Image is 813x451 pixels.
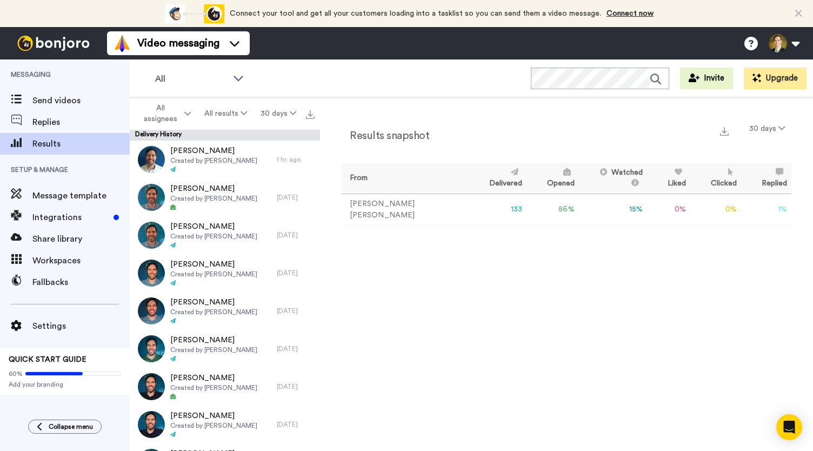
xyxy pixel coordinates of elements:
span: 60% [9,369,23,378]
span: Message template [32,189,130,202]
th: Clicked [690,163,741,194]
td: 0 % [647,194,690,225]
button: All results [198,104,254,123]
th: From [342,163,469,194]
td: 0 % [690,194,741,225]
a: Connect now [607,10,654,17]
span: [PERSON_NAME] [170,183,257,194]
span: [PERSON_NAME] [170,373,257,383]
span: Fallbacks [32,276,130,289]
th: Opened [527,163,579,194]
span: Collapse menu [49,422,93,431]
span: [PERSON_NAME] [170,297,257,308]
div: [DATE] [277,420,315,429]
span: Share library [32,233,130,246]
span: All assignees [138,103,182,124]
div: Delivery History [130,130,320,141]
span: Connect your tool and get all your customers loading into a tasklist so you can send them a video... [230,10,601,17]
td: 133 [469,194,527,225]
td: 1 % [741,194,791,225]
span: Video messaging [137,36,219,51]
th: Replied [741,163,791,194]
div: [DATE] [277,344,315,353]
div: [DATE] [277,382,315,391]
div: [DATE] [277,269,315,277]
button: 30 days [254,104,303,123]
img: 06a2d294-86b4-402b-bd2b-fea8554946aa-thumb.jpg [138,297,165,324]
div: [DATE] [277,231,315,240]
span: Created by [PERSON_NAME] [170,232,257,241]
img: 34f5d808-59f3-47cb-9fe0-bb9fd9c97a80-thumb.jpg [138,335,165,362]
span: QUICK START GUIDE [9,356,86,363]
img: 340c9569-484e-428b-9419-fb4a4d1b1eb6-thumb.jpg [138,411,165,438]
button: Collapse menu [28,420,102,434]
img: 71de2f01-ac30-46e4-ae86-162c07993581-thumb.jpg [138,184,165,211]
button: Upgrade [744,68,807,89]
img: export.svg [306,110,315,119]
th: Delivered [469,163,527,194]
td: 56 % [527,194,579,225]
span: Created by [PERSON_NAME] [170,308,257,316]
span: Created by [PERSON_NAME] [170,194,257,203]
img: bj-logo-header-white.svg [13,36,94,51]
a: [PERSON_NAME]Created by [PERSON_NAME][DATE] [130,178,320,216]
img: 08f60a5d-5a13-47d0-bfc5-91ca361b20b1-thumb.jpg [138,222,165,249]
a: [PERSON_NAME]Created by [PERSON_NAME][DATE] [130,254,320,292]
button: Invite [680,68,733,89]
span: Created by [PERSON_NAME] [170,383,257,392]
button: 30 days [743,119,791,138]
div: 1 hr. ago [277,155,315,164]
span: Integrations [32,211,109,224]
th: Watched [579,163,648,194]
span: Created by [PERSON_NAME] [170,156,257,165]
div: [DATE] [277,193,315,202]
img: vm-color.svg [114,35,131,52]
span: [PERSON_NAME] [170,410,257,421]
a: [PERSON_NAME]Created by [PERSON_NAME]1 hr. ago [130,141,320,178]
span: Created by [PERSON_NAME] [170,270,257,278]
img: 44845c05-d90d-489b-bbef-1e47c6262421-thumb.jpg [138,146,165,173]
td: [PERSON_NAME] [PERSON_NAME] [342,194,469,225]
span: [PERSON_NAME] [170,335,257,346]
span: All [155,72,228,85]
div: Open Intercom Messenger [776,414,802,440]
h2: Results snapshot [342,130,429,142]
span: [PERSON_NAME] [170,145,257,156]
span: Settings [32,320,130,333]
span: Results [32,137,130,150]
img: 93c5ec25-9d9e-451b-93f0-64c300ed30f0-thumb.jpg [138,373,165,400]
span: [PERSON_NAME] [170,259,257,270]
button: Export a summary of each team member’s results that match this filter now. [717,123,732,138]
a: [PERSON_NAME]Created by [PERSON_NAME][DATE] [130,406,320,443]
td: 15 % [579,194,648,225]
a: [PERSON_NAME]Created by [PERSON_NAME][DATE] [130,292,320,330]
span: Workspaces [32,254,130,267]
button: Export all results that match these filters now. [303,105,318,122]
th: Liked [647,163,690,194]
span: Add your branding [9,380,121,389]
img: 934386e4-ecff-4b51-af70-711e6cfbf40e-thumb.jpg [138,260,165,287]
div: [DATE] [277,307,315,315]
span: Send videos [32,94,130,107]
img: export.svg [720,127,729,136]
a: [PERSON_NAME]Created by [PERSON_NAME][DATE] [130,216,320,254]
span: Replies [32,116,130,129]
div: animation [165,4,224,23]
a: [PERSON_NAME]Created by [PERSON_NAME][DATE] [130,368,320,406]
button: All assignees [132,98,198,129]
span: Created by [PERSON_NAME] [170,421,257,430]
a: [PERSON_NAME]Created by [PERSON_NAME][DATE] [130,330,320,368]
span: Created by [PERSON_NAME] [170,346,257,354]
span: [PERSON_NAME] [170,221,257,232]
